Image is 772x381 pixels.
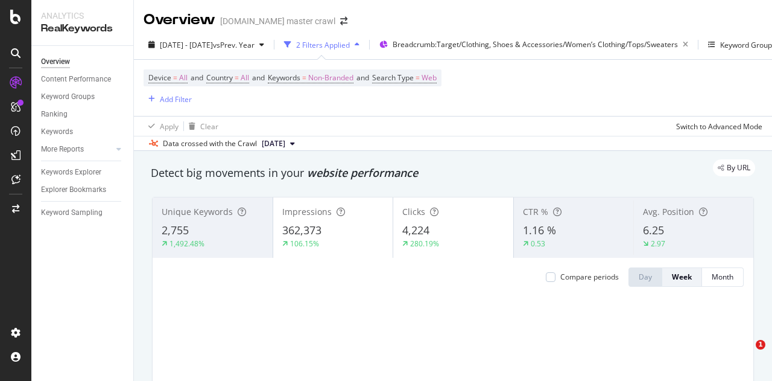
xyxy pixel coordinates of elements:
[662,267,702,287] button: Week
[41,126,73,138] div: Keywords
[235,72,239,83] span: =
[296,40,350,50] div: 2 Filters Applied
[422,69,437,86] span: Web
[713,159,755,176] div: legacy label
[184,117,218,136] button: Clear
[41,22,124,36] div: RealKeywords
[160,40,213,50] span: [DATE] - [DATE]
[41,184,106,196] div: Explorer Bookmarks
[375,35,693,54] button: Breadcrumb:Target/Clothing, Shoes & Accessories/Women’s Clothing/Tops/Sweaters
[560,272,619,282] div: Compare periods
[179,69,188,86] span: All
[402,206,425,217] span: Clicks
[41,166,101,179] div: Keywords Explorer
[213,40,255,50] span: vs Prev. Year
[393,39,678,50] span: Breadcrumb: Target/Clothing, Shoes & Accessories/Women’s Clothing/Tops/Sweaters
[402,223,429,237] span: 4,224
[712,272,733,282] div: Month
[279,35,364,54] button: 2 Filters Applied
[41,91,95,103] div: Keyword Groups
[41,126,125,138] a: Keywords
[628,267,662,287] button: Day
[148,72,171,83] span: Device
[200,121,218,132] div: Clear
[290,239,319,249] div: 106.15%
[173,72,177,83] span: =
[41,10,124,22] div: Analytics
[308,69,353,86] span: Non-Branded
[41,56,70,68] div: Overview
[676,121,762,132] div: Switch to Advanced Mode
[169,239,204,249] div: 1,492.48%
[282,206,332,217] span: Impressions
[731,340,760,369] iframe: Intercom live chat
[41,166,125,179] a: Keywords Explorer
[160,121,179,132] div: Apply
[41,143,84,156] div: More Reports
[416,72,420,83] span: =
[41,207,103,219] div: Keyword Sampling
[144,92,192,106] button: Add Filter
[356,72,369,83] span: and
[144,35,269,54] button: [DATE] - [DATE]vsPrev. Year
[241,69,249,86] span: All
[671,117,762,136] button: Switch to Advanced Mode
[160,94,192,104] div: Add Filter
[523,206,548,217] span: CTR %
[41,73,111,86] div: Content Performance
[41,108,125,121] a: Ranking
[162,206,233,217] span: Unique Keywords
[643,206,694,217] span: Avg. Position
[672,272,692,282] div: Week
[340,17,347,25] div: arrow-right-arrow-left
[220,15,335,27] div: [DOMAIN_NAME] master crawl
[257,136,300,151] button: [DATE]
[41,143,113,156] a: More Reports
[144,10,215,30] div: Overview
[41,207,125,219] a: Keyword Sampling
[372,72,414,83] span: Search Type
[163,138,257,149] div: Data crossed with the Crawl
[643,223,664,237] span: 6.25
[523,223,556,237] span: 1.16 %
[41,91,125,103] a: Keyword Groups
[206,72,233,83] span: Country
[531,239,545,249] div: 0.53
[651,239,665,249] div: 2.97
[41,56,125,68] a: Overview
[191,72,203,83] span: and
[702,267,744,287] button: Month
[162,223,189,237] span: 2,755
[252,72,265,83] span: and
[410,239,439,249] div: 280.19%
[41,73,125,86] a: Content Performance
[756,340,765,350] span: 1
[144,117,179,136] button: Apply
[639,272,652,282] div: Day
[268,72,300,83] span: Keywords
[302,72,306,83] span: =
[282,223,321,237] span: 362,373
[262,138,285,149] span: 2024 Dec. 18th
[41,184,125,196] a: Explorer Bookmarks
[727,164,750,171] span: By URL
[41,108,68,121] div: Ranking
